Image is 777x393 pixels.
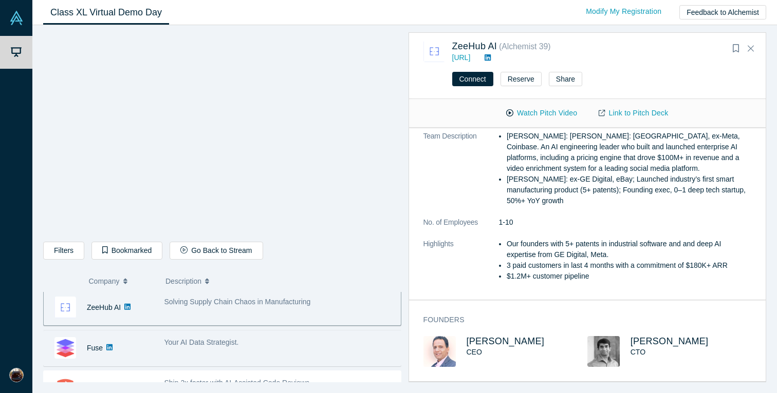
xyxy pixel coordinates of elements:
[452,53,471,62] a: [URL]
[499,217,752,228] dd: 1-10
[452,72,493,86] button: Connect
[575,3,672,21] a: Modify My Registration
[452,41,497,51] a: ZeeHub AI
[423,336,456,367] img: Nilesh Dixit's Profile Image
[423,315,737,325] h3: Founders
[588,104,679,122] a: Link to Pitch Deck
[170,242,263,260] button: Go Back to Stream
[164,338,239,346] span: Your AI Data Strategist.
[9,11,24,25] img: Alchemist Vault Logo
[631,336,709,346] a: [PERSON_NAME]
[43,1,169,25] a: Class XL Virtual Demo Day
[507,271,751,282] li: $1.2M+ customer pipeline
[467,348,482,356] span: CEO
[743,41,758,57] button: Close
[44,33,401,234] iframe: Kimaru AI
[423,131,499,217] dt: Team Description
[423,41,445,62] img: ZeeHub AI's Logo
[729,42,743,56] button: Bookmark
[9,368,24,382] img: Philip Brady's Account
[501,72,542,86] button: Reserve
[164,298,311,306] span: Solving Supply Chain Chaos in Manufacturing
[164,379,309,387] span: Ship 2x faster with AI-Assisted Code Reviews
[495,104,588,122] button: Watch Pitch Video
[679,5,766,19] button: Feedback to Alchemist
[89,270,120,292] span: Company
[507,174,751,206] p: [PERSON_NAME]: ex‑GE Digital, eBay; Launched industry’s first smart manufacturing product (5+ pat...
[423,217,499,239] dt: No. of Employees
[549,72,582,86] button: Share
[43,242,84,260] button: Filters
[507,239,751,260] li: Our founders with 5+ patents in industrial software and and deep AI expertise from GE Digital, Meta.
[89,270,155,292] button: Company
[91,242,162,260] button: Bookmarked
[423,239,499,292] dt: Highlights
[165,270,201,292] span: Description
[631,348,645,356] span: CTO
[507,131,751,174] p: [PERSON_NAME]: [PERSON_NAME]: [GEOGRAPHIC_DATA], ex-Meta, Coinbase. An AI engineering leader who ...
[507,260,751,271] li: 3 paid customers in last 4 months with a commitment of $180K+ ARR
[87,344,103,352] a: Fuse
[587,336,620,367] img: Shekhar Nirkhe's Profile Image
[54,297,76,318] img: ZeeHub AI's Logo
[87,303,121,311] a: ZeeHub AI
[54,337,76,359] img: Fuse's Logo
[499,42,551,51] small: ( Alchemist 39 )
[165,270,394,292] button: Description
[467,336,545,346] a: [PERSON_NAME]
